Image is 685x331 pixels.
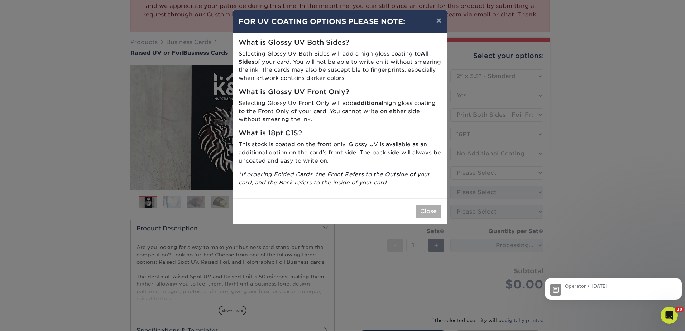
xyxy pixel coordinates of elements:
[239,129,441,138] h5: What is 18pt C1S?
[542,262,685,312] iframe: Intercom notifications message
[661,307,678,324] iframe: Intercom live chat
[239,88,441,96] h5: What is Glossy UV Front Only?
[675,307,684,312] span: 10
[239,171,430,186] i: *If ordering Folded Cards, the Front Refers to the Outside of your card, and the Back refers to t...
[354,100,383,106] strong: additional
[416,205,441,218] button: Close
[239,99,441,124] p: Selecting Glossy UV Front Only will add high gloss coating to the Front Only of your card. You ca...
[239,39,441,47] h5: What is Glossy UV Both Sides?
[239,50,441,82] p: Selecting Glossy UV Both Sides will add a high gloss coating to of your card. You will not be abl...
[239,140,441,165] p: This stock is coated on the front only. Glossy UV is available as an additional option on the car...
[239,50,429,65] strong: All Sides
[239,16,441,27] h4: FOR UV COATING OPTIONS PLEASE NOTE:
[430,10,447,30] button: ×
